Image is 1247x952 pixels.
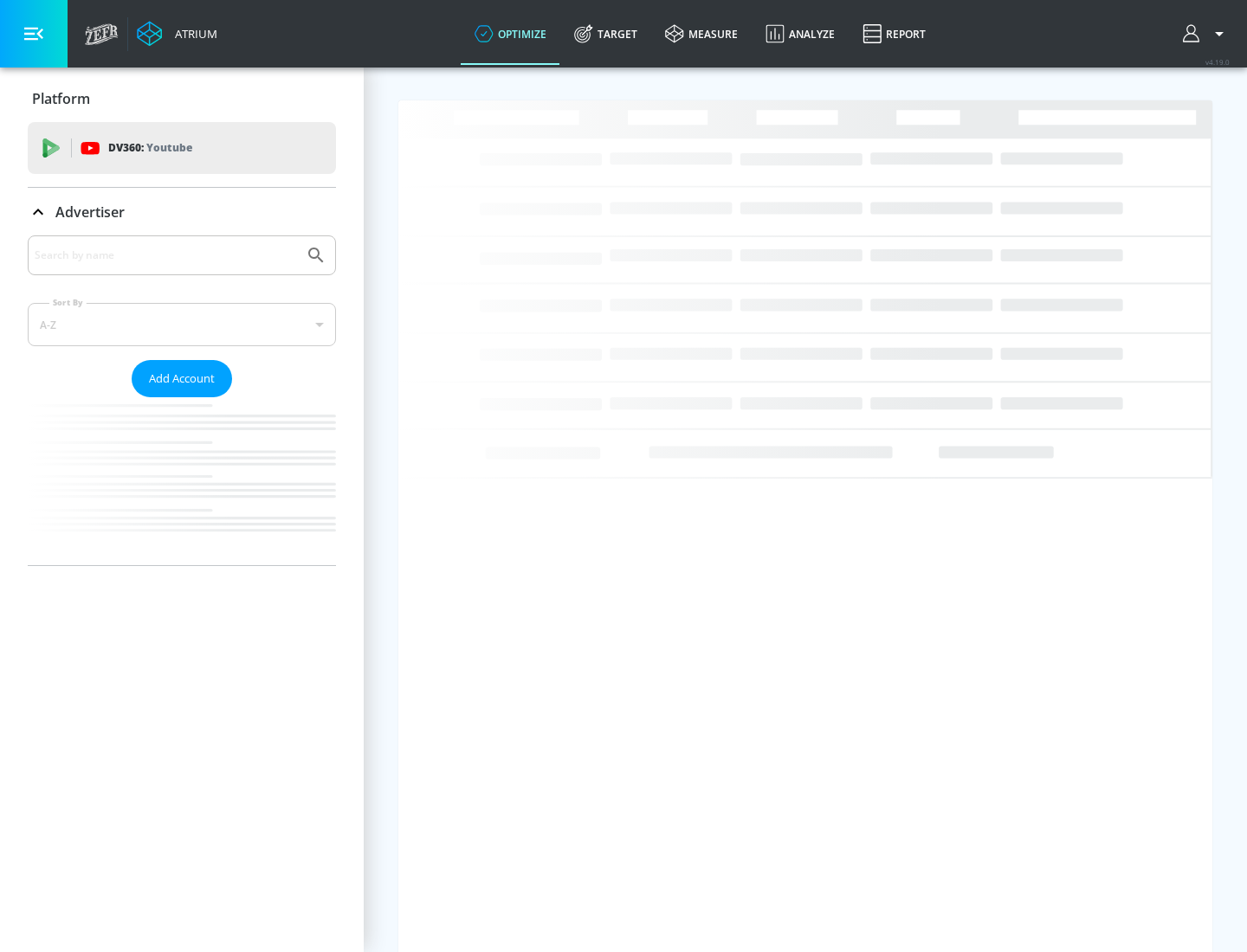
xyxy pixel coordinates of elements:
[849,3,940,65] a: Report
[108,138,192,158] p: DV360:
[168,26,217,42] div: Atrium
[461,3,560,65] a: optimize
[28,303,336,346] div: A-Z
[132,360,232,397] button: Add Account
[137,21,217,47] a: Atrium
[55,203,125,222] p: Advertiser
[560,3,651,65] a: Target
[28,122,336,174] div: DV360: Youtube
[28,397,336,565] nav: list of Advertiser
[149,369,215,389] span: Add Account
[28,188,336,236] div: Advertiser
[32,89,90,108] p: Platform
[28,74,336,123] div: Platform
[752,3,849,65] a: Analyze
[28,235,336,565] div: Advertiser
[35,244,297,267] input: Search by name
[651,3,752,65] a: measure
[146,138,192,157] p: Youtube
[49,297,87,308] label: Sort By
[1205,57,1230,67] span: v 4.19.0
